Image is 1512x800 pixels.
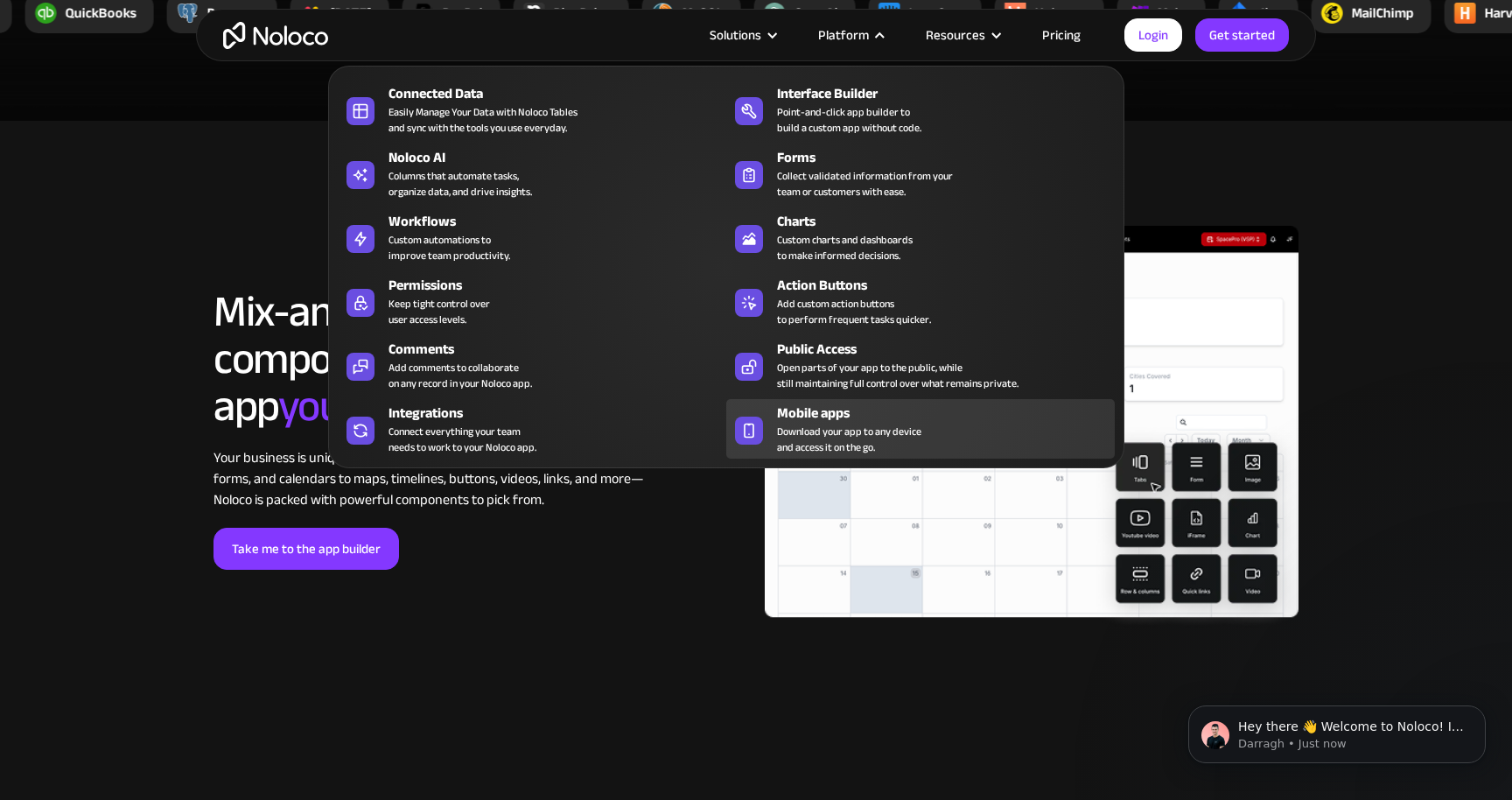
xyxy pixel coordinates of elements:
div: Resources [926,24,985,46]
a: Public AccessOpen parts of your app to the public, whilestill maintaining full control over what ... [726,335,1115,395]
div: Point-and-click app builder to build a custom app without code. [777,104,921,136]
div: Integrations [388,403,734,424]
div: Action Buttons [777,275,1123,296]
a: Connected DataEasily Manage Your Data with Noloco Tablesand sync with the tools you use everyday. [338,80,726,139]
a: ChartsCustom charts and dashboardsto make informed decisions. [726,207,1115,267]
a: Pricing [1020,24,1102,46]
a: Take me to the app builder [213,528,399,570]
a: Get started [1195,18,1289,52]
div: Resources [904,24,1020,46]
div: Workflows [388,211,734,232]
a: Noloco AIColumns that automate tasks,organize data, and drive insights. [338,144,726,203]
a: PermissionsKeep tight control overuser access levels. [338,271,726,331]
iframe: Intercom notifications message [1162,669,1512,791]
nav: Platform [328,41,1124,468]
div: Interface Builder [777,83,1123,104]
div: Permissions [388,275,734,296]
a: Mobile appsDownload your app to any deviceand access it on the go. [726,399,1115,459]
div: Connected Data [388,83,734,104]
div: Noloco AI [388,147,734,168]
a: home [223,22,328,49]
div: Forms [777,147,1123,168]
a: WorkflowsCustom automations toimprove team productivity. [338,207,726,267]
a: CommentsAdd comments to collaborateon any record in your Noloco app. [338,335,726,395]
div: Solutions [710,24,761,46]
span: you [278,365,342,447]
div: Charts [777,211,1123,232]
a: Login [1124,18,1182,52]
div: Columns that automate tasks, organize data, and drive insights. [388,168,532,200]
div: Custom charts and dashboards to make informed decisions. [777,232,913,263]
div: Platform [818,24,869,46]
a: Interface BuilderPoint-and-click app builder tobuild a custom app without code. [726,80,1115,139]
div: Keep tight control over user access levels. [388,296,490,327]
div: Solutions [688,24,796,46]
a: IntegrationsConnect everything your teamneeds to work to your Noloco app. [338,399,726,459]
span: Download your app to any device and access it on the go. [777,424,921,455]
a: FormsCollect validated information from yourteam or customers with ease. [726,144,1115,203]
div: Add comments to collaborate on any record in your Noloco app. [388,360,532,391]
div: Open parts of your app to the public, while still maintaining full control over what remains priv... [777,360,1018,391]
div: Comments [388,339,734,360]
h2: Mix-and-match components to create the app need [213,288,655,430]
div: Easily Manage Your Data with Noloco Tables and sync with the tools you use everyday. [388,104,577,136]
a: Action ButtonsAdd custom action buttonsto perform frequent tasks quicker. [726,271,1115,331]
div: Custom automations to improve team productivity. [388,232,510,263]
div: Connect everything your team needs to work to your Noloco app. [388,424,536,455]
div: Platform [796,24,904,46]
div: Your business is unique—and your app should be, too. From lists, tables, forms, and calendars to ... [213,447,655,510]
div: Collect validated information from your team or customers with ease. [777,168,953,200]
div: Mobile apps [777,403,1123,424]
div: Public Access [777,339,1123,360]
div: Add custom action buttons to perform frequent tasks quicker. [777,296,931,327]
